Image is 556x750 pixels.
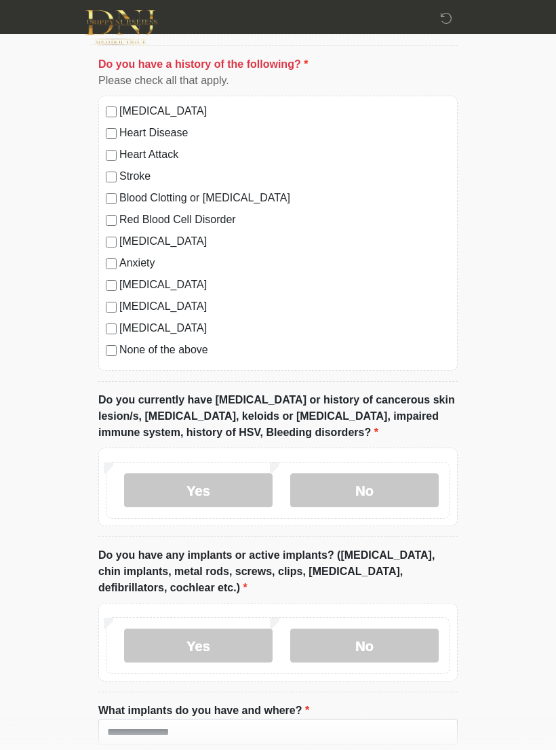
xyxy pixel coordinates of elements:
[119,146,450,163] label: Heart Attack
[124,473,273,507] label: Yes
[290,629,439,663] label: No
[119,103,450,119] label: [MEDICAL_DATA]
[106,345,117,356] input: None of the above
[119,168,450,184] label: Stroke
[119,298,450,315] label: [MEDICAL_DATA]
[106,193,117,204] input: Blood Clotting or [MEDICAL_DATA]
[119,125,450,141] label: Heart Disease
[85,10,157,45] img: DNJ Med Boutique Logo
[106,215,117,226] input: Red Blood Cell Disorder
[106,128,117,139] input: Heart Disease
[106,150,117,161] input: Heart Attack
[106,280,117,291] input: [MEDICAL_DATA]
[290,473,439,507] label: No
[119,255,450,271] label: Anxiety
[119,342,450,358] label: None of the above
[98,56,308,73] label: Do you have a history of the following?
[119,277,450,293] label: [MEDICAL_DATA]
[119,233,450,250] label: [MEDICAL_DATA]
[124,629,273,663] label: Yes
[106,172,117,182] input: Stroke
[98,547,458,596] label: Do you have any implants or active implants? ([MEDICAL_DATA], chin implants, metal rods, screws, ...
[119,212,450,228] label: Red Blood Cell Disorder
[98,703,309,719] label: What implants do you have and where?
[119,320,450,336] label: [MEDICAL_DATA]
[98,73,458,89] div: Please check all that apply.
[119,190,450,206] label: Blood Clotting or [MEDICAL_DATA]
[98,392,458,441] label: Do you currently have [MEDICAL_DATA] or history of cancerous skin lesion/s, [MEDICAL_DATA], keloi...
[106,237,117,248] input: [MEDICAL_DATA]
[106,323,117,334] input: [MEDICAL_DATA]
[106,106,117,117] input: [MEDICAL_DATA]
[106,302,117,313] input: [MEDICAL_DATA]
[106,258,117,269] input: Anxiety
